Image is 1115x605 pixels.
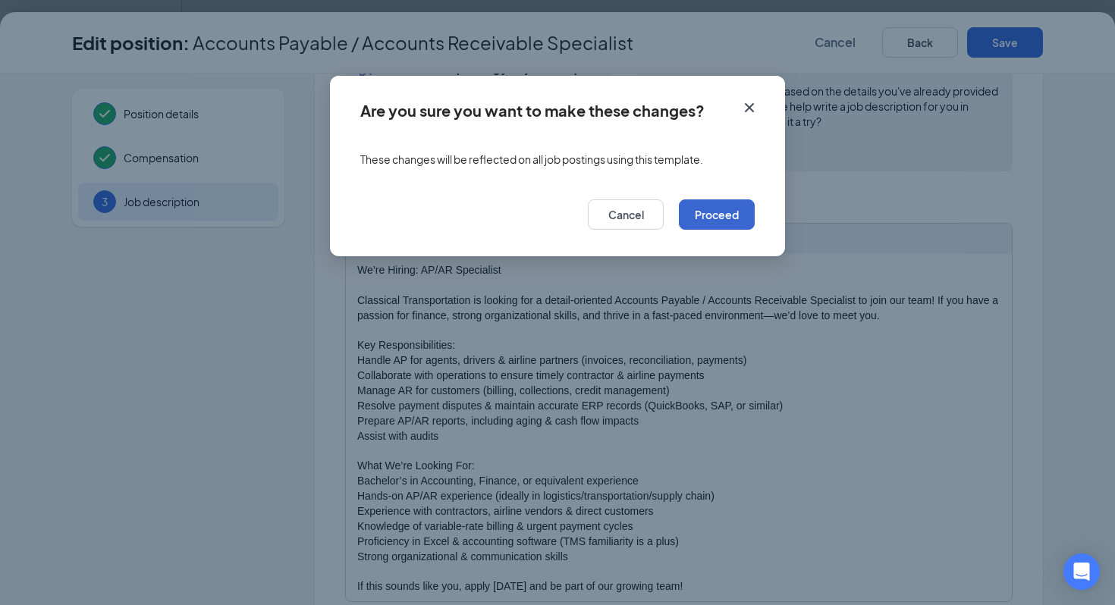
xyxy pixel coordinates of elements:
button: Proceed [679,199,755,230]
div: Open Intercom Messenger [1063,553,1100,590]
span: These changes will be reflected on all job postings using this template. [360,152,703,167]
div: Are you sure you want to make these changes? [360,102,705,119]
svg: Cross [740,99,759,117]
button: Close [729,76,785,124]
button: Cancel [588,199,664,230]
